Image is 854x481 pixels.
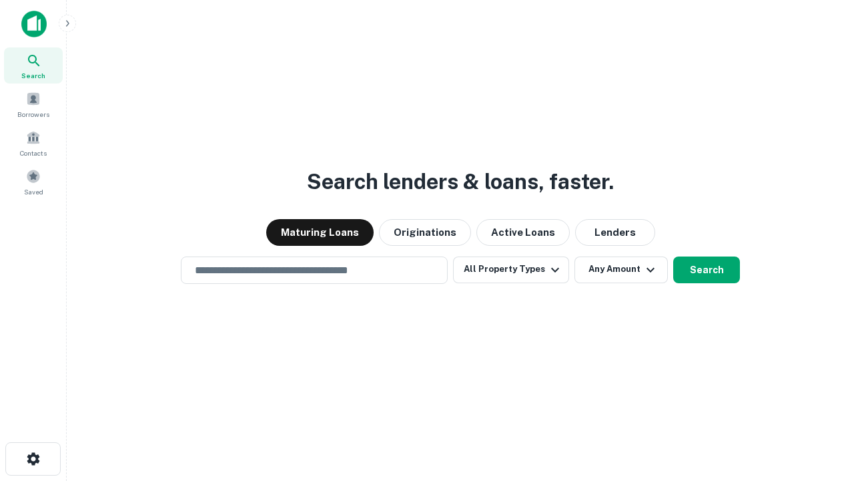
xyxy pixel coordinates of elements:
[379,219,471,246] button: Originations
[4,86,63,122] a: Borrowers
[476,219,570,246] button: Active Loans
[21,70,45,81] span: Search
[24,186,43,197] span: Saved
[575,219,655,246] button: Lenders
[574,257,668,283] button: Any Amount
[20,148,47,158] span: Contacts
[17,109,49,120] span: Borrowers
[4,47,63,84] a: Search
[787,374,854,438] iframe: Chat Widget
[21,11,47,37] img: capitalize-icon.png
[453,257,569,283] button: All Property Types
[4,164,63,200] a: Saved
[266,219,374,246] button: Maturing Loans
[307,166,614,198] h3: Search lenders & loans, faster.
[673,257,740,283] button: Search
[4,125,63,161] a: Contacts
